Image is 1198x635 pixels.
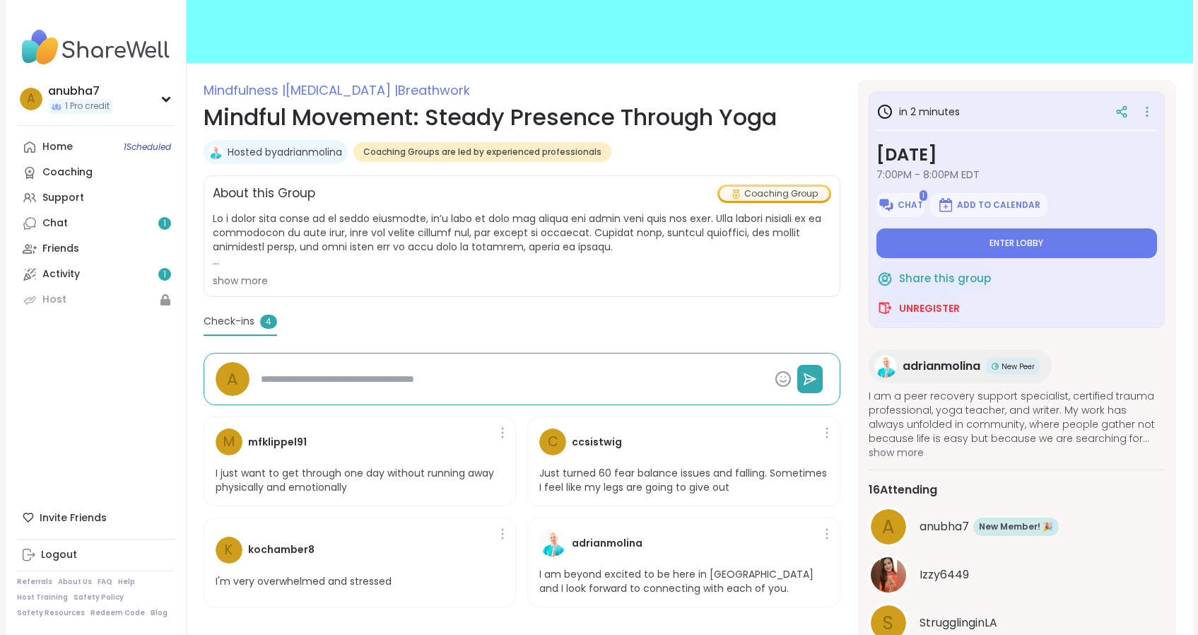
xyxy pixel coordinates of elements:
[363,146,601,158] span: Coaching Groups are led by experienced professionals
[920,518,969,535] span: anubha7
[876,142,1157,168] h3: [DATE]
[248,435,307,450] h4: mfklippel91
[876,270,893,287] img: ShareWell Logomark
[871,557,906,593] img: Izzy6449
[260,315,277,329] span: 4
[957,199,1040,211] span: Add to Calendar
[204,81,286,99] span: Mindfulness |
[17,262,175,287] a: Activity1
[876,168,1157,182] span: 7:00PM - 8:00PM EDT
[27,90,35,108] span: a
[869,389,1165,445] span: I am a peer recovery support specialist, certified trauma professional, yoga teacher, and writer....
[17,593,68,602] a: Host Training
[17,134,175,160] a: Home1Scheduled
[869,349,1052,383] a: adrianmolinaadrianmolinaNew PeerNew Peer
[539,467,828,494] p: Just turned 60 fear balance issues and falling. Sometimes I feel like my legs are going to give out
[17,577,52,587] a: Referrals
[124,141,171,153] span: 1 Scheduled
[216,467,505,494] p: I just want to get through one day without running away physically and emotionally
[41,548,77,562] div: Logout
[876,300,893,317] img: ShareWell Logomark
[58,577,92,587] a: About Us
[204,314,254,329] span: Check-ins
[213,211,831,268] span: Lo i dolor sita conse ad el seddo eiusmodte, in’u labo et dolo mag aliqua eni admin veni quis nos...
[118,577,135,587] a: Help
[48,83,112,99] div: anubha7
[216,575,392,589] p: I'm very overwhelmed and stressed
[17,160,175,185] a: Coaching
[869,555,1165,595] a: Izzy6449Izzy6449
[286,81,398,99] span: [MEDICAL_DATA] |
[42,267,80,281] div: Activity
[398,81,470,99] span: Breathwork
[869,482,937,499] span: 16 Attending
[248,542,315,557] h4: kochamber8
[17,185,175,211] a: Support
[65,100,110,112] span: 1 Pro credit
[548,432,558,453] span: c
[876,293,960,323] button: Unregister
[98,577,112,587] a: FAQ
[17,211,175,236] a: Chat1
[882,513,895,541] span: a
[720,187,829,201] div: Coaching Group
[228,145,342,159] a: Hosted byadrianmolina
[899,301,960,315] span: Unregister
[869,507,1165,547] a: aanubha7New Member! 🎉
[878,197,895,214] img: ShareWell Logomark
[163,269,166,281] span: 1
[920,566,969,583] span: Izzy6449
[209,145,223,159] img: adrianmolina
[876,193,924,217] button: Chat
[163,218,166,230] span: 1
[874,355,897,378] img: adrianmolina
[572,536,642,551] h4: adrianmolina
[74,593,124,602] a: Safety Policy
[979,520,1053,533] span: New Member! 🎉
[151,608,168,618] a: Blog
[539,568,828,595] p: I am beyond excited to be here in [GEOGRAPHIC_DATA] and I look forward to connecting with each of...
[227,367,238,392] span: a
[223,432,235,453] span: m
[876,264,991,293] button: Share this group
[572,435,622,450] h4: ccsistwig
[42,140,73,154] div: Home
[17,542,175,568] a: Logout
[930,193,1047,217] button: Add to Calendar
[225,540,233,561] span: k
[90,608,145,618] a: Redeem Code
[992,363,999,370] img: New Peer
[213,185,315,203] h2: About this Group
[899,271,991,287] span: Share this group
[213,274,831,288] div: show more
[937,197,954,214] img: ShareWell Logomark
[204,100,840,134] h1: Mindful Movement: Steady Presence Through Yoga
[42,165,93,180] div: Coaching
[42,191,84,205] div: Support
[903,358,980,375] span: adrianmolina
[869,445,1165,460] span: show more
[42,216,68,231] div: Chat
[42,242,79,256] div: Friends
[1002,361,1035,372] span: New Peer
[920,614,997,631] span: StrugglinginLA
[17,23,175,72] img: ShareWell Nav Logo
[920,190,927,201] span: 1
[42,293,66,307] div: Host
[17,608,85,618] a: Safety Resources
[539,530,566,557] img: adrianmolina
[989,238,1043,249] span: Enter lobby
[17,505,175,530] div: Invite Friends
[898,199,923,211] span: Chat
[876,228,1157,258] button: Enter lobby
[17,287,175,313] a: Host
[876,103,960,120] h3: in 2 minutes
[17,236,175,262] a: Friends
